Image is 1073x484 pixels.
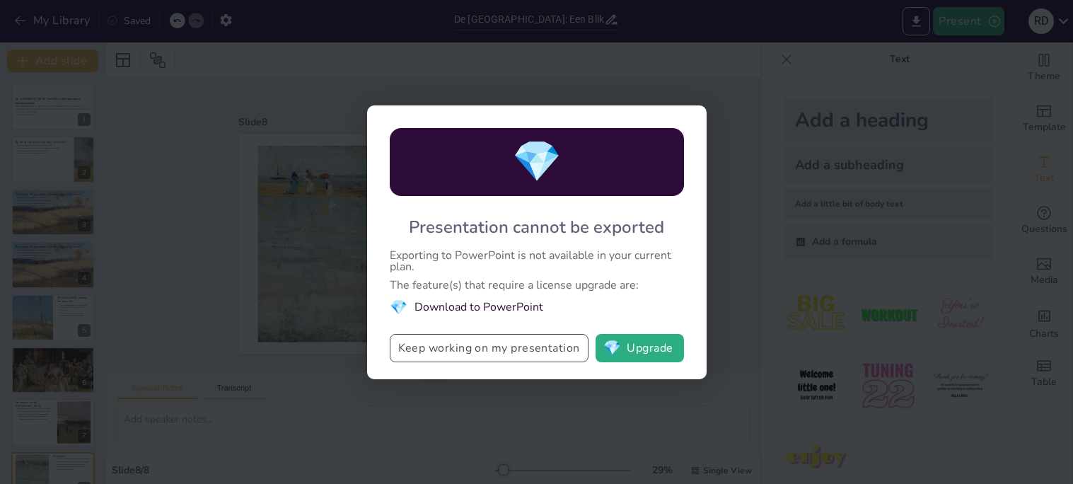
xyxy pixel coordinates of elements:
[390,250,684,272] div: Exporting to PowerPoint is not available in your current plan.
[409,216,664,238] div: Presentation cannot be exported
[512,134,562,189] span: diamond
[390,298,407,317] span: diamond
[603,341,621,355] span: diamond
[390,280,684,291] div: The feature(s) that require a license upgrade are:
[390,298,684,317] li: Download to PowerPoint
[596,334,684,362] button: diamondUpgrade
[390,334,588,362] button: Keep working on my presentation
